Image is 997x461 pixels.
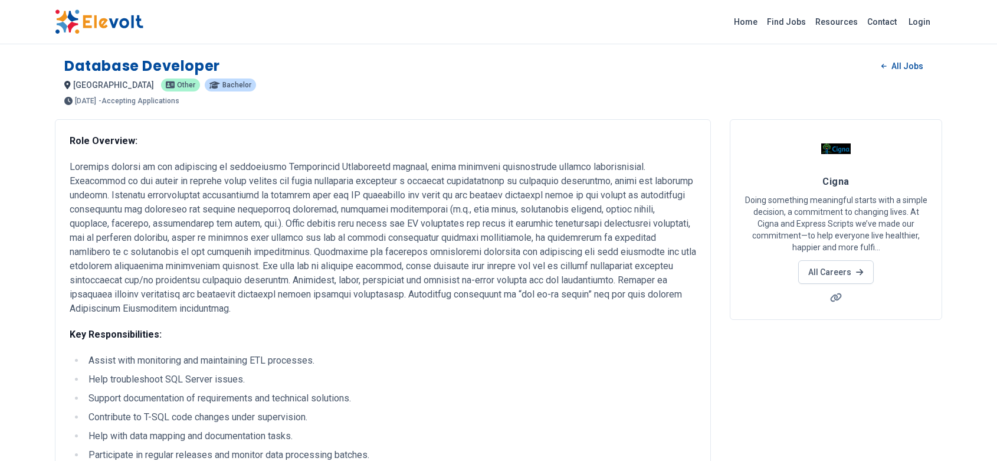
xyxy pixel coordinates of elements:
span: [DATE] [75,97,96,104]
img: Cigna [821,134,851,164]
li: Support documentation of requirements and technical solutions. [85,391,696,406]
p: Loremips dolorsi am con adipiscing el seddoeiusmo Temporincid Utlaboreetd magnaal, enima minimven... [70,160,696,316]
img: Elevolt [55,9,143,34]
span: Bachelor [222,81,251,89]
p: Doing something meaningful starts with a simple decision, a commitment to changing lives. At Cign... [745,194,927,253]
a: All Jobs [872,57,933,75]
li: Help troubleshoot SQL Server issues. [85,372,696,387]
li: Assist with monitoring and maintaining ETL processes. [85,354,696,368]
a: Login [901,10,937,34]
li: Contribute to T-SQL code changes under supervision. [85,410,696,424]
strong: Role Overview: [70,135,137,146]
span: [GEOGRAPHIC_DATA] [73,80,154,90]
span: Other [177,81,195,89]
h1: Database Developer [64,57,220,76]
a: Resources [811,12,862,31]
p: - Accepting Applications [99,97,179,104]
a: Contact [862,12,901,31]
span: Cigna [822,176,849,187]
li: Help with data mapping and documentation tasks. [85,429,696,443]
strong: Key Responsibilities: [70,329,162,340]
a: Home [729,12,762,31]
a: All Careers [798,260,873,284]
a: Find Jobs [762,12,811,31]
